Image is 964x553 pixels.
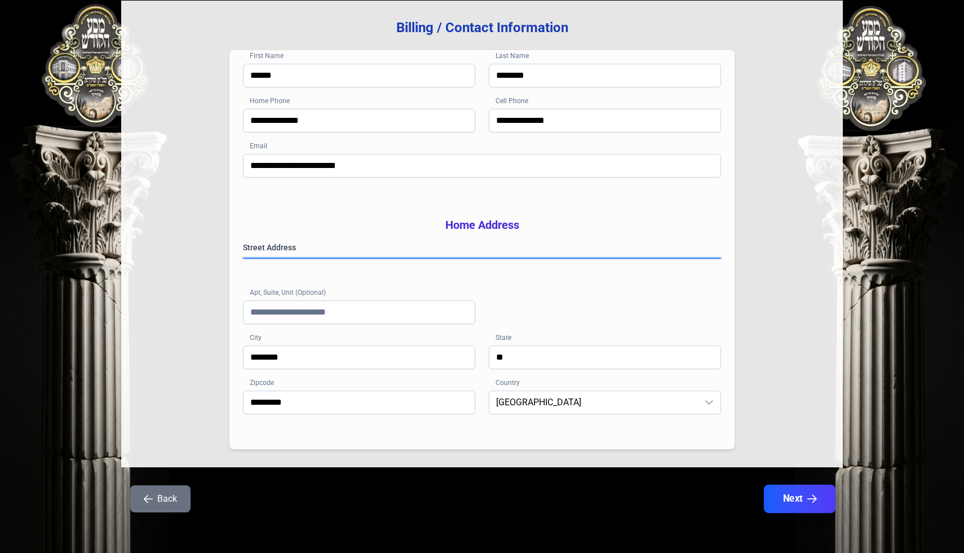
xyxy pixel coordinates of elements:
label: Street Address [243,242,721,253]
h3: Home Address [243,217,721,233]
div: dropdown trigger [698,391,720,414]
button: Next [764,485,835,513]
h3: Billing / Contact Information [139,19,825,37]
button: Back [130,485,191,512]
span: United States [489,391,698,414]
